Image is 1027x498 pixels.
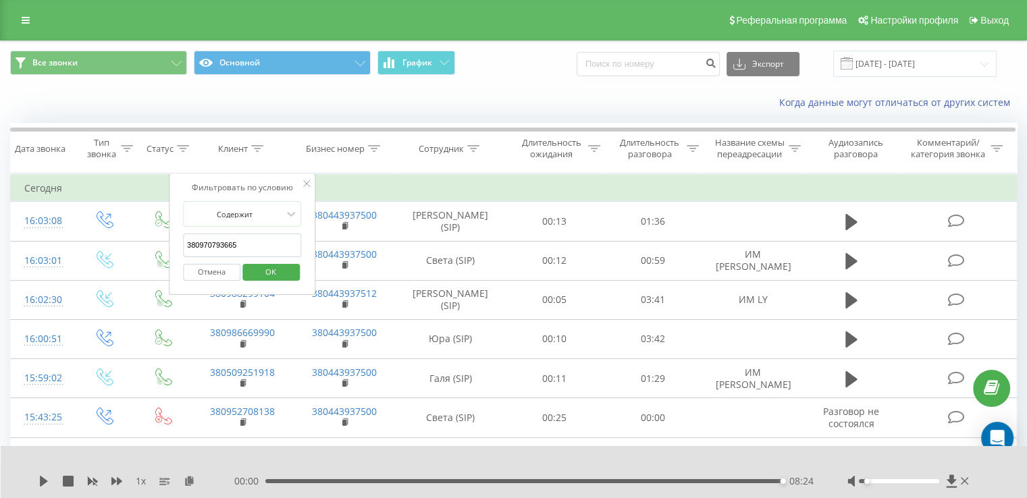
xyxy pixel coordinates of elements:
a: 380443937500 [312,248,377,260]
a: 380443937500 [312,405,377,418]
a: 380509251918 [210,366,275,379]
a: 380443937500 [312,209,377,221]
div: Статус [147,143,174,155]
div: Аудиозапись разговора [816,137,895,160]
div: Бизнес номер [306,143,365,155]
td: ИМ LY [702,280,804,319]
div: Accessibility label [864,478,870,484]
div: Accessibility label [781,478,786,484]
div: 16:02:30 [24,287,60,313]
button: Все звонки [10,51,187,75]
button: График [377,51,455,75]
td: 00:11 [506,359,604,398]
div: Сотрудник [419,143,464,155]
td: [PERSON_NAME] (SIP) [396,202,506,241]
td: Галя (SIP) [396,359,506,398]
input: Введите значение [183,233,302,257]
td: Света (SIP) [396,398,506,437]
div: Open Intercom Messenger [981,422,1013,454]
span: 08:24 [789,474,814,488]
a: 380443937500 [312,366,377,379]
div: Клиент [218,143,248,155]
td: 00:13 [506,437,604,476]
a: Когда данные могут отличаться от других систем [779,96,1017,109]
button: Экспорт [727,52,799,76]
div: Название схемы переадресации [714,137,785,160]
input: Поиск по номеру [577,52,720,76]
a: 380952708138 [210,405,275,418]
a: 380986669990 [210,326,275,339]
td: Сегодня [11,175,1017,202]
td: Света (SIP) [396,437,506,476]
button: OK [242,264,300,281]
td: 00:00 [604,398,702,437]
span: 1 x [136,474,146,488]
div: Длительность разговора [616,137,683,160]
td: 106 [293,437,395,476]
div: Дата звонка [15,143,65,155]
div: Тип звонка [85,137,117,160]
span: Разговор не состоялся [823,405,879,430]
span: Реферальная программа [736,15,847,26]
td: Юра (SIP) [396,319,506,358]
td: 00:13 [506,202,604,241]
span: График [402,58,432,67]
span: OK [252,261,290,282]
button: Отмена [183,264,240,281]
td: 00:05 [506,280,604,319]
td: 03:42 [604,319,702,358]
td: ИМ [PERSON_NAME] [702,241,804,280]
div: 15:43:25 [24,404,60,431]
div: 16:03:01 [24,248,60,274]
div: Фильтровать по условию [183,181,302,194]
td: Света (SIP) [396,241,506,280]
td: 00:59 [604,241,702,280]
div: 16:03:08 [24,208,60,234]
td: [PERSON_NAME] (SIP) [396,280,506,319]
td: ИМ [PERSON_NAME] [702,437,804,476]
span: Выход [980,15,1009,26]
div: Комментарий/категория звонка [908,137,987,160]
td: 00:10 [506,319,604,358]
a: 380936766842 [210,444,275,457]
div: Длительность ожидания [518,137,585,160]
td: 03:41 [604,280,702,319]
div: 16:00:51 [24,326,60,352]
div: 15:41:34 [24,444,60,470]
td: ИМ [PERSON_NAME] [702,359,804,398]
td: 01:36 [604,202,702,241]
button: Основной [194,51,371,75]
span: Все звонки [32,57,78,68]
a: 380443937512 [312,287,377,300]
td: 01:29 [604,359,702,398]
td: 00:12 [506,241,604,280]
td: 00:25 [506,398,604,437]
div: 15:59:02 [24,365,60,391]
a: 380443937500 [312,326,377,339]
span: 00:00 [234,474,265,488]
td: 01:01 [604,437,702,476]
span: Настройки профиля [870,15,958,26]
